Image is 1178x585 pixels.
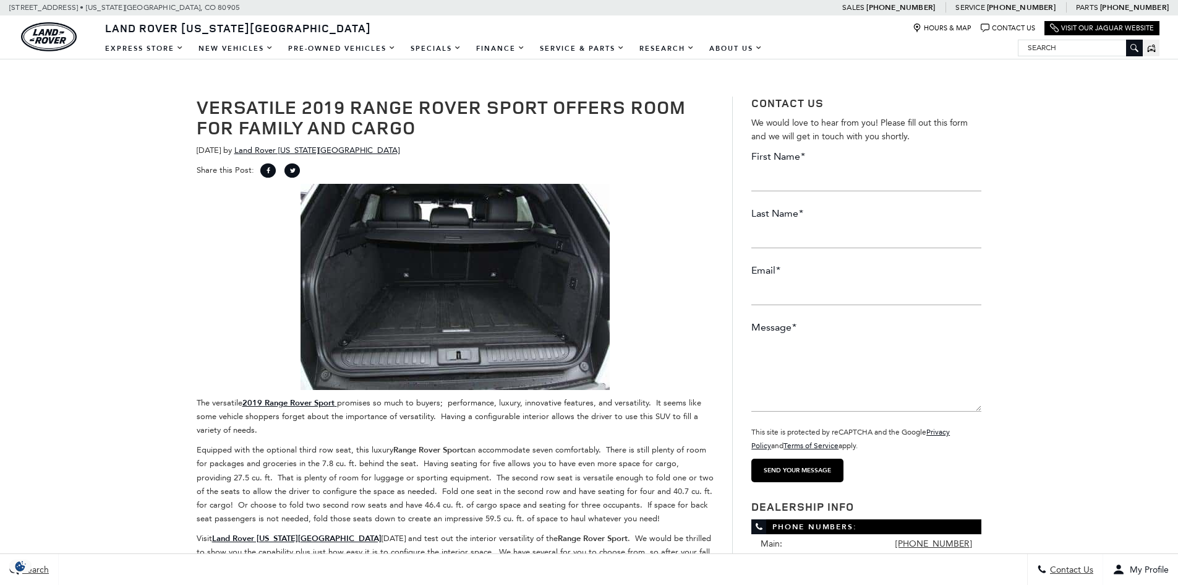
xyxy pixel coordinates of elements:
a: [PHONE_NUMBER] [866,2,935,12]
a: [PHONE_NUMBER] [895,552,972,563]
label: First Name [751,150,805,163]
section: Click to Open Cookie Consent Modal [6,560,35,573]
span: Land Rover [US_STATE][GEOGRAPHIC_DATA] [105,20,371,35]
strong: Range Rover Sport [558,533,628,544]
h3: Contact Us [751,97,981,110]
a: Service & Parts [532,38,632,59]
div: Share this Post: [197,163,714,184]
a: [PHONE_NUMBER] [895,539,972,549]
a: Research [632,38,702,59]
a: New Vehicles [191,38,281,59]
strong: 2019 Range Rover Sport [242,397,335,409]
p: Visit [DATE] and test out the interior versatility of the . We would be thrilled to show you the ... [197,532,714,573]
a: Land Rover [US_STATE][GEOGRAPHIC_DATA] [234,145,399,155]
span: We would love to hear from you! Please fill out this form and we will get in touch with you shortly. [751,118,968,142]
span: My Profile [1125,565,1169,575]
img: Land Rover [21,22,77,51]
input: Send your message [751,459,843,482]
p: The versatile promises so much to buyers; performance, luxury, innovative features, and versatili... [197,396,714,437]
label: Last Name [751,207,803,220]
a: Terms of Service [783,441,839,450]
a: [PHONE_NUMBER] [987,2,1056,12]
span: [DATE] [197,145,221,155]
a: land-rover [21,22,77,51]
a: Hours & Map [913,24,971,33]
a: Pre-Owned Vehicles [281,38,403,59]
h1: Versatile 2019 Range Rover Sport Offers Room For Family and Cargo [197,97,714,137]
a: [STREET_ADDRESS] • [US_STATE][GEOGRAPHIC_DATA], CO 80905 [9,3,240,12]
button: Open user profile menu [1103,554,1178,585]
span: Contact Us [1047,565,1093,575]
img: 2019 Range Rover Sport cargo area [301,184,610,390]
a: Contact Us [981,24,1035,33]
strong: Range Rover Sport [393,444,463,456]
span: Sales [842,3,864,12]
p: Equipped with the optional third row seat, this luxury can accommodate seven comfortably. There i... [197,443,714,526]
span: Main: [761,539,782,549]
h3: Dealership Info [751,501,981,513]
label: Message [751,321,796,334]
a: Land Rover [US_STATE][GEOGRAPHIC_DATA] [98,20,378,35]
small: This site is protected by reCAPTCHA and the Google and apply. [751,428,950,450]
img: Opt-Out Icon [6,560,35,573]
span: Parts [1076,3,1098,12]
a: Land Rover [US_STATE][GEOGRAPHIC_DATA] [212,534,382,543]
a: Visit Our Jaguar Website [1050,24,1154,33]
span: by [223,145,232,155]
a: 2019 Range Rover Sport [242,398,337,407]
a: Specials [403,38,469,59]
a: About Us [702,38,770,59]
span: Service [955,3,984,12]
span: Parts: [761,552,782,563]
label: Email [751,264,780,277]
strong: Land Rover [US_STATE][GEOGRAPHIC_DATA] [212,533,382,544]
a: Finance [469,38,532,59]
a: EXPRESS STORE [98,38,191,59]
input: Search [1018,40,1142,55]
a: [PHONE_NUMBER] [1100,2,1169,12]
nav: Main Navigation [98,38,770,59]
span: Phone Numbers: [751,519,981,534]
